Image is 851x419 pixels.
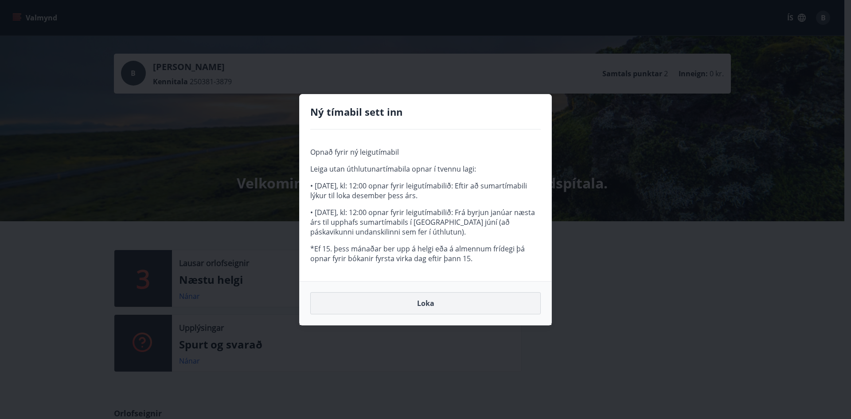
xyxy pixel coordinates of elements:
[310,147,541,157] p: Opnað fyrir ný leigutímabil
[310,181,541,200] p: • [DATE], kl: 12:00 opnar fyrir leigutímabilið: Eftir að sumartímabili lýkur til loka desember þe...
[310,244,541,263] p: *Ef 15. þess mánaðar ber upp á helgi eða á almennum frídegi þá opnar fyrir bókanir fyrsta virka d...
[310,164,541,174] p: Leiga utan úthlutunartímabila opnar í tvennu lagi:
[310,208,541,237] p: • [DATE], kl: 12:00 opnar fyrir leigutímabilið: Frá byrjun janúar næsta árs til upphafs sumartíma...
[310,105,541,118] h4: Ný tímabil sett inn
[310,292,541,314] button: Loka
